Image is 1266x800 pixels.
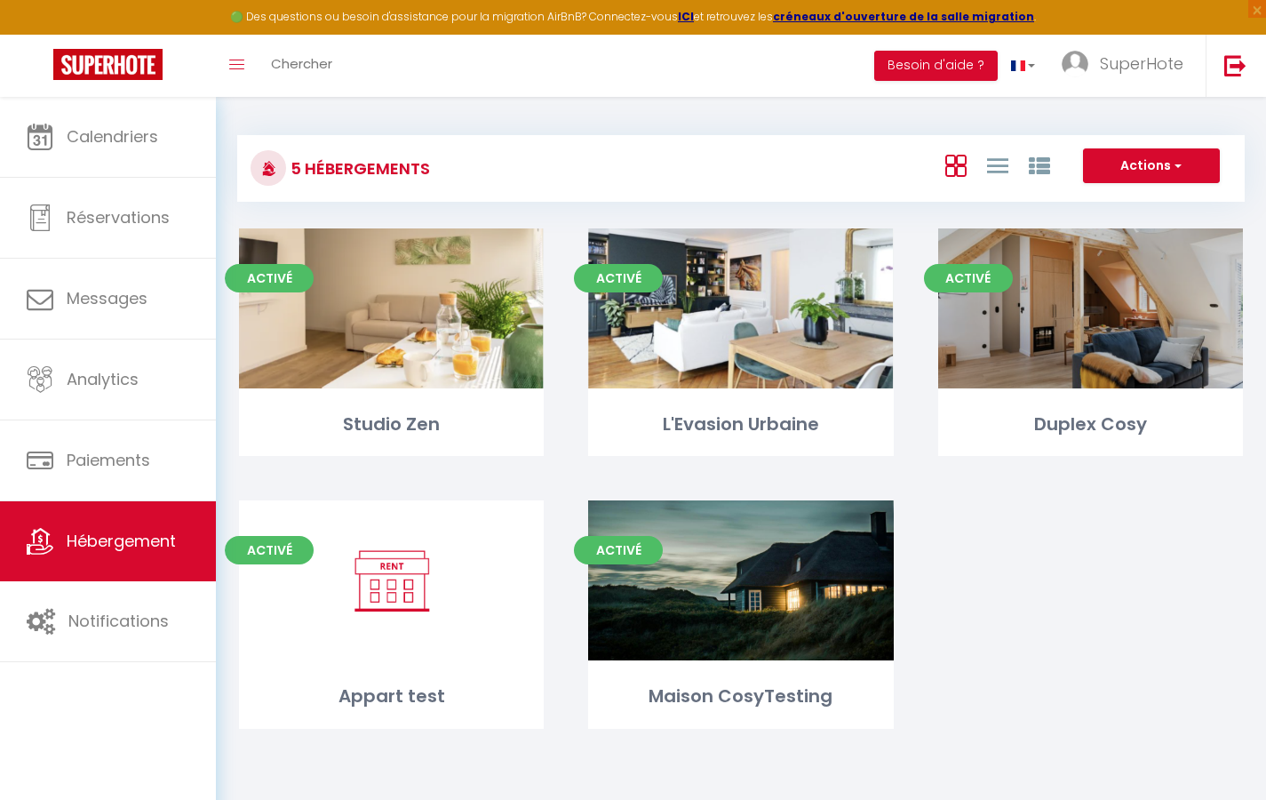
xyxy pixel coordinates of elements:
span: Activé [574,536,663,564]
span: Hébergement [67,530,176,552]
span: Activé [924,264,1013,292]
img: logout [1224,54,1246,76]
span: Analytics [67,368,139,390]
a: ... SuperHote [1048,35,1206,97]
span: Activé [574,264,663,292]
img: Super Booking [53,49,163,80]
div: Duplex Cosy [938,411,1243,438]
span: Paiements [67,449,150,471]
span: Activé [225,264,314,292]
button: Actions [1083,148,1220,184]
span: Chercher [271,54,332,73]
div: Maison CosyTesting [588,683,893,710]
div: Appart test [239,683,544,710]
button: Ouvrir le widget de chat LiveChat [14,7,68,60]
button: Besoin d'aide ? [874,51,998,81]
a: Chercher [258,35,346,97]
div: L'Evasion Urbaine [588,411,893,438]
span: Activé [225,536,314,564]
span: Messages [67,287,147,309]
img: ... [1062,51,1088,77]
h3: 5 Hébergements [286,148,430,188]
span: SuperHote [1100,52,1183,75]
a: Vue en Liste [987,150,1008,180]
div: Studio Zen [239,411,544,438]
span: Réservations [67,206,170,228]
a: ICI [678,9,694,24]
a: Vue par Groupe [1029,150,1050,180]
span: Notifications [68,610,169,632]
span: Calendriers [67,125,158,148]
a: créneaux d'ouverture de la salle migration [773,9,1034,24]
a: Vue en Box [945,150,967,180]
